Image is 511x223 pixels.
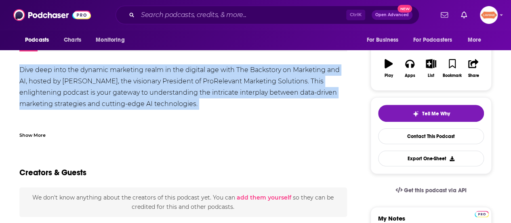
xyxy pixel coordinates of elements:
[375,13,409,17] span: Open Advanced
[413,34,452,46] span: For Podcasters
[458,8,470,22] a: Show notifications dropdown
[468,34,482,46] span: More
[59,32,86,48] a: Charts
[32,194,334,210] span: We don't know anything about the creators of this podcast yet . You can so they can be credited f...
[96,34,124,46] span: Monitoring
[443,73,462,78] div: Bookmark
[372,10,412,20] button: Open AdvancedNew
[19,32,59,48] button: open menu
[366,34,398,46] span: For Business
[116,6,419,24] div: Search podcasts, credits, & more...
[475,210,489,217] a: Pro website
[437,8,451,22] a: Show notifications dropdown
[422,110,450,117] span: Tell Me Why
[421,54,442,83] button: List
[361,32,408,48] button: open menu
[389,181,473,200] a: Get this podcast via API
[237,194,291,201] button: add them yourself
[13,7,91,23] img: Podchaser - Follow, Share and Rate Podcasts
[378,105,484,122] button: tell me why sparkleTell Me Why
[138,8,346,21] input: Search podcasts, credits, & more...
[405,73,415,78] div: Apps
[480,6,498,24] img: User Profile
[468,73,479,78] div: Share
[25,34,49,46] span: Podcasts
[475,211,489,217] img: Podchaser Pro
[428,73,434,78] div: List
[346,10,365,20] span: Ctrl K
[442,54,463,83] button: Bookmark
[90,32,135,48] button: open menu
[480,6,498,24] button: Show profile menu
[19,168,86,178] h2: Creators & Guests
[463,54,484,83] button: Share
[378,54,399,83] button: Play
[408,32,464,48] button: open menu
[404,187,467,194] span: Get this podcast via API
[64,34,81,46] span: Charts
[399,54,420,83] button: Apps
[462,32,492,48] button: open menu
[412,110,419,117] img: tell me why sparkle
[378,151,484,166] button: Export One-Sheet
[378,128,484,144] a: Contact This Podcast
[385,73,393,78] div: Play
[397,5,412,13] span: New
[480,6,498,24] span: Logged in as brookesanches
